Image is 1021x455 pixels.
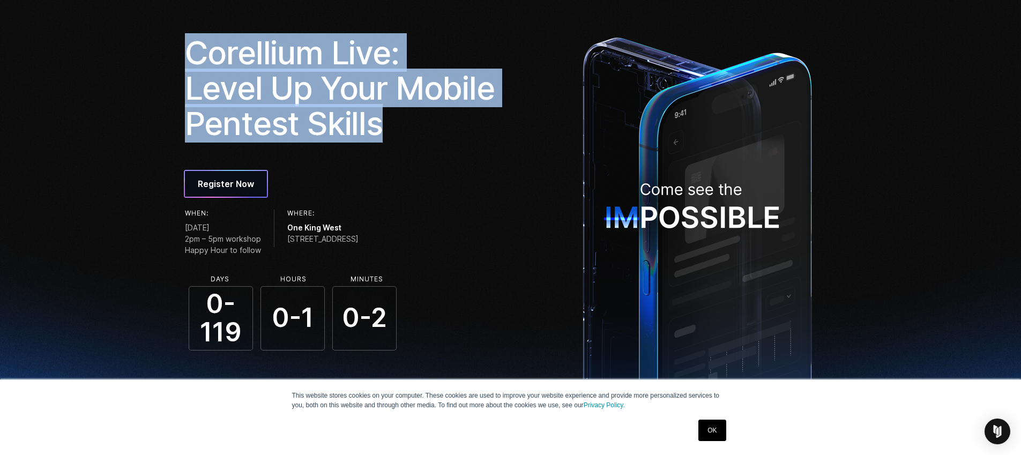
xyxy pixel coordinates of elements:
span: 0-2 [332,286,397,350]
div: Open Intercom Messenger [985,419,1010,444]
span: [DATE] [185,222,261,233]
span: One King West [287,222,359,233]
a: Privacy Policy. [584,401,625,409]
a: Register Now [185,171,267,197]
p: This website stores cookies on your computer. These cookies are used to improve your website expe... [292,391,729,410]
h1: Corellium Live: Level Up Your Mobile Pentest Skills [185,35,503,141]
h6: Where: [287,210,359,217]
li: Hours [262,275,326,283]
span: 2pm – 5pm workshop Happy Hour to follow [185,233,261,256]
img: ImpossibleDevice_1x [577,31,817,406]
li: Minutes [335,275,399,283]
span: [STREET_ADDRESS] [287,233,359,244]
span: 0-1 [260,286,325,350]
a: OK [698,420,726,441]
span: 0-119 [189,286,253,350]
li: Days [188,275,252,283]
h6: When: [185,210,261,217]
span: Register Now [198,177,254,190]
